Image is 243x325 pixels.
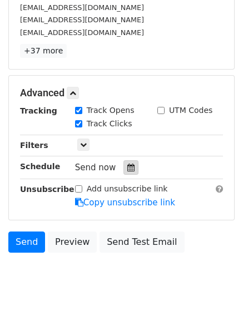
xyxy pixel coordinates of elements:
strong: Filters [20,141,48,150]
a: Send Test Email [100,232,184,253]
strong: Tracking [20,106,57,115]
small: [EMAIL_ADDRESS][DOMAIN_NAME] [20,3,144,12]
a: Send [8,232,45,253]
strong: Unsubscribe [20,185,75,194]
label: Track Opens [87,105,135,116]
iframe: Chat Widget [187,272,243,325]
small: [EMAIL_ADDRESS][DOMAIN_NAME] [20,16,144,24]
label: UTM Codes [169,105,212,116]
small: [EMAIL_ADDRESS][DOMAIN_NAME] [20,28,144,37]
a: Preview [48,232,97,253]
h5: Advanced [20,87,223,99]
span: Send now [75,162,116,173]
a: +37 more [20,44,67,58]
a: Copy unsubscribe link [75,198,175,208]
strong: Schedule [20,162,60,171]
label: Add unsubscribe link [87,183,168,195]
label: Track Clicks [87,118,132,130]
